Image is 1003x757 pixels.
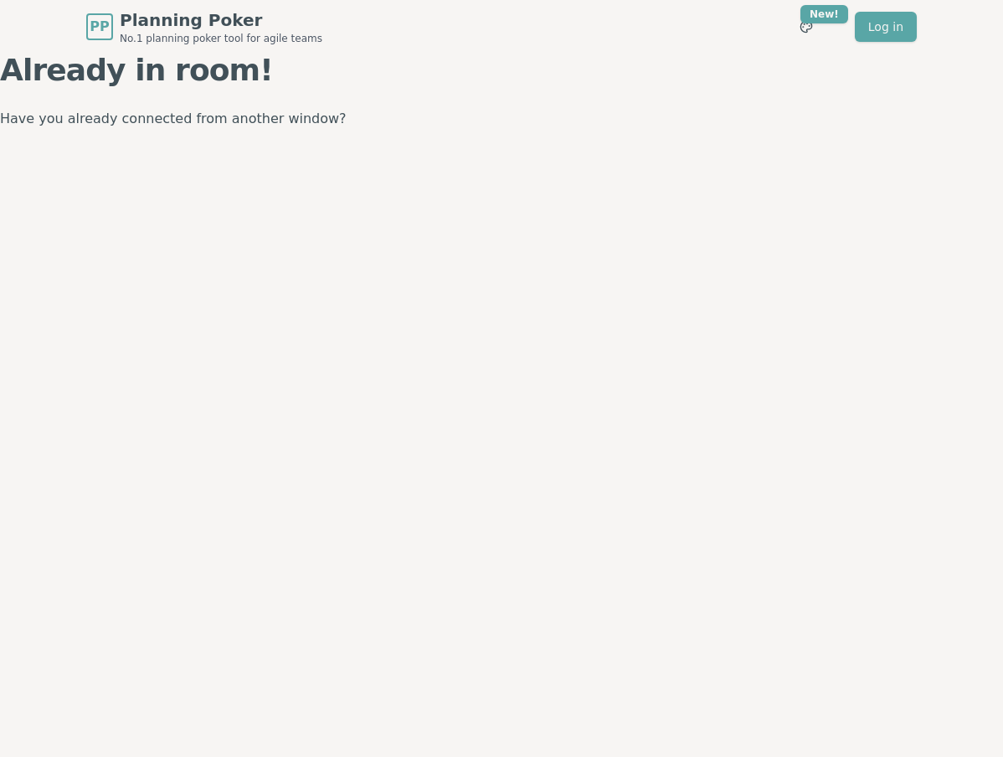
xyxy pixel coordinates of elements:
[90,17,109,37] span: PP
[120,32,322,45] span: No.1 planning poker tool for agile teams
[800,5,848,23] div: New!
[791,12,821,42] button: New!
[855,12,917,42] a: Log in
[86,8,322,45] a: PPPlanning PokerNo.1 planning poker tool for agile teams
[120,8,322,32] span: Planning Poker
